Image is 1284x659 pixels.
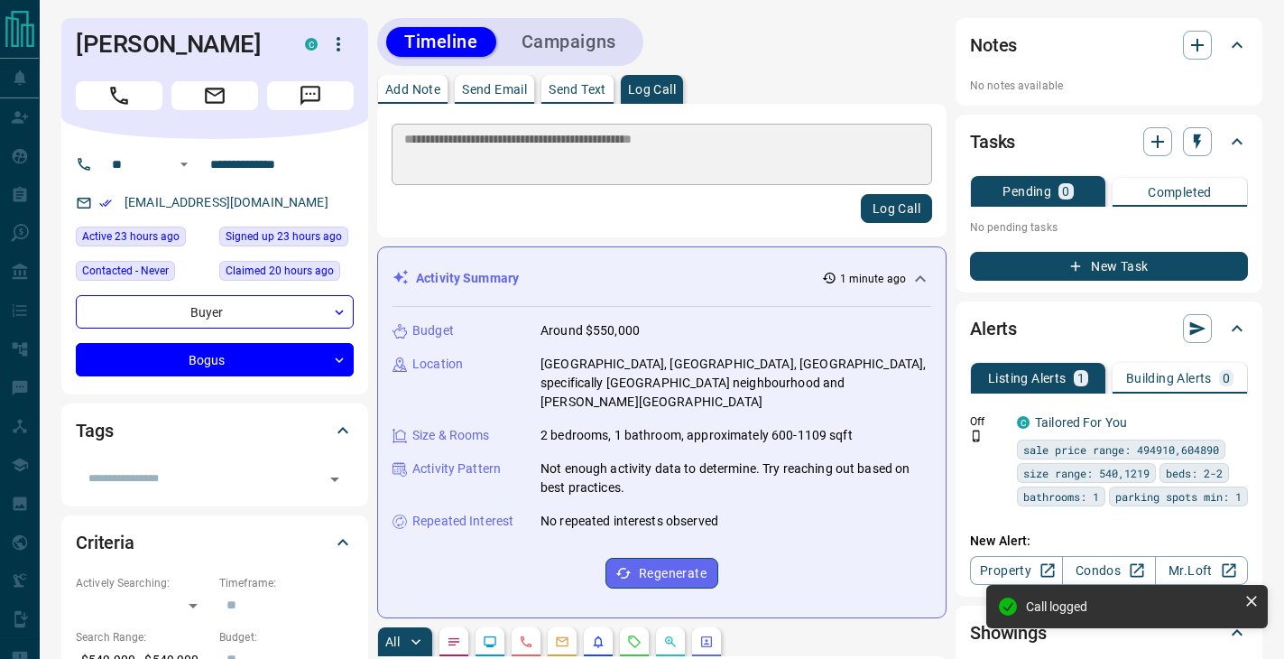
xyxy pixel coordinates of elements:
[267,81,354,110] span: Message
[173,153,195,175] button: Open
[447,635,461,649] svg: Notes
[970,214,1248,241] p: No pending tasks
[76,416,113,445] h2: Tags
[226,262,334,280] span: Claimed 20 hours ago
[1035,415,1127,430] a: Tailored For You
[988,372,1067,385] p: Listing Alerts
[540,512,718,531] p: No repeated interests observed
[970,78,1248,94] p: No notes available
[540,355,931,412] p: [GEOGRAPHIC_DATA], [GEOGRAPHIC_DATA], [GEOGRAPHIC_DATA], specifically [GEOGRAPHIC_DATA] neighbour...
[226,227,342,246] span: Signed up 23 hours ago
[76,409,354,452] div: Tags
[540,321,640,340] p: Around $550,000
[386,27,496,57] button: Timeline
[1148,186,1212,199] p: Completed
[970,307,1248,350] div: Alerts
[628,83,676,96] p: Log Call
[412,355,463,374] p: Location
[1223,372,1230,385] p: 0
[385,83,440,96] p: Add Note
[970,314,1017,343] h2: Alerts
[219,629,354,645] p: Budget:
[1002,185,1051,198] p: Pending
[699,635,714,649] svg: Agent Actions
[970,556,1063,585] a: Property
[125,195,328,209] a: [EMAIL_ADDRESS][DOMAIN_NAME]
[393,262,931,295] div: Activity Summary1 minute ago
[970,430,983,442] svg: Push Notification Only
[412,321,454,340] p: Budget
[76,575,210,591] p: Actively Searching:
[970,611,1248,654] div: Showings
[970,120,1248,163] div: Tasks
[76,295,354,329] div: Buyer
[970,618,1047,647] h2: Showings
[171,81,258,110] span: Email
[663,635,678,649] svg: Opportunities
[385,636,400,648] p: All
[76,343,354,376] div: Bogus
[840,271,906,287] p: 1 minute ago
[970,532,1248,551] p: New Alert:
[76,521,354,564] div: Criteria
[555,635,569,649] svg: Emails
[412,426,490,445] p: Size & Rooms
[627,635,642,649] svg: Requests
[82,262,169,280] span: Contacted - Never
[219,227,354,252] div: Thu Sep 11 2025
[605,558,718,589] button: Regenerate
[219,575,354,591] p: Timeframe:
[540,426,853,445] p: 2 bedrooms, 1 bathroom, approximately 600-1109 sqft
[99,197,112,209] svg: Email Verified
[1126,372,1212,385] p: Building Alerts
[861,194,932,223] button: Log Call
[970,31,1017,60] h2: Notes
[219,261,354,286] div: Thu Sep 11 2025
[416,269,519,288] p: Activity Summary
[1115,487,1242,506] span: parking spots min: 1
[549,83,606,96] p: Send Text
[76,629,210,645] p: Search Range:
[82,227,180,246] span: Active 23 hours ago
[76,528,134,557] h2: Criteria
[412,459,501,478] p: Activity Pattern
[462,83,527,96] p: Send Email
[305,38,318,51] div: condos.ca
[1062,556,1155,585] a: Condos
[591,635,605,649] svg: Listing Alerts
[1023,464,1150,482] span: size range: 540,1219
[1023,487,1099,506] span: bathrooms: 1
[76,227,210,252] div: Thu Sep 11 2025
[1155,556,1248,585] a: Mr.Loft
[1166,464,1223,482] span: beds: 2-2
[503,27,634,57] button: Campaigns
[1077,372,1085,385] p: 1
[412,512,513,531] p: Repeated Interest
[1062,185,1069,198] p: 0
[76,81,162,110] span: Call
[483,635,497,649] svg: Lead Browsing Activity
[322,467,347,492] button: Open
[970,23,1248,67] div: Notes
[970,252,1248,281] button: New Task
[1023,441,1219,459] span: sale price range: 494910,604890
[519,635,533,649] svg: Calls
[1026,599,1237,614] div: Call logged
[970,413,1006,430] p: Off
[76,30,278,59] h1: [PERSON_NAME]
[540,459,931,497] p: Not enough activity data to determine. Try reaching out based on best practices.
[1017,416,1030,429] div: condos.ca
[970,127,1015,156] h2: Tasks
